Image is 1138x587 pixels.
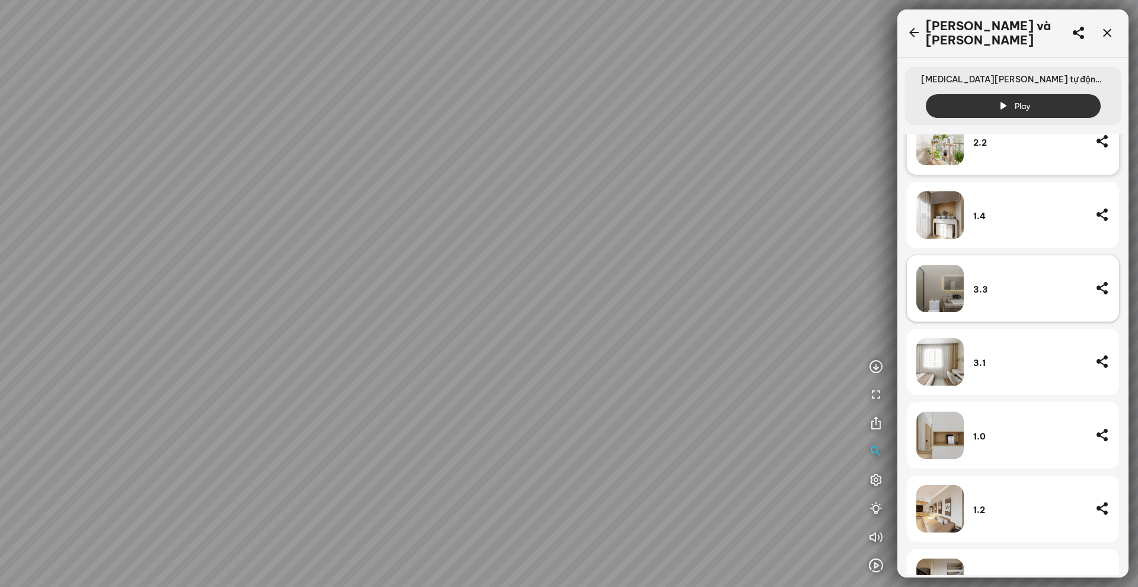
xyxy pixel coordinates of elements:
div: 1.0 [973,431,1086,442]
span: [MEDICAL_DATA][PERSON_NAME] tự động tất cả các [PERSON_NAME] [912,67,1114,94]
span: Play [1015,100,1031,112]
div: [PERSON_NAME] và [PERSON_NAME] [926,19,1062,47]
div: 2.2 [973,137,1086,148]
div: 1.2 [973,505,1086,515]
div: 1.4 [973,211,1086,222]
div: 3.3 [973,284,1086,295]
div: 3.1 [973,358,1086,368]
button: Play [926,94,1101,118]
